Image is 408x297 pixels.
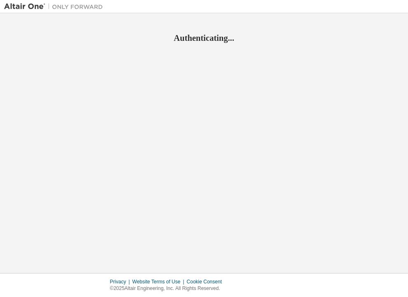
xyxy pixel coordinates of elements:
p: © 2025 Altair Engineering, Inc. All Rights Reserved. [110,285,227,292]
h2: Authenticating... [4,33,404,43]
div: Privacy [110,278,132,285]
div: Website Terms of Use [132,278,187,285]
img: Altair One [4,2,107,11]
div: Cookie Consent [187,278,226,285]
